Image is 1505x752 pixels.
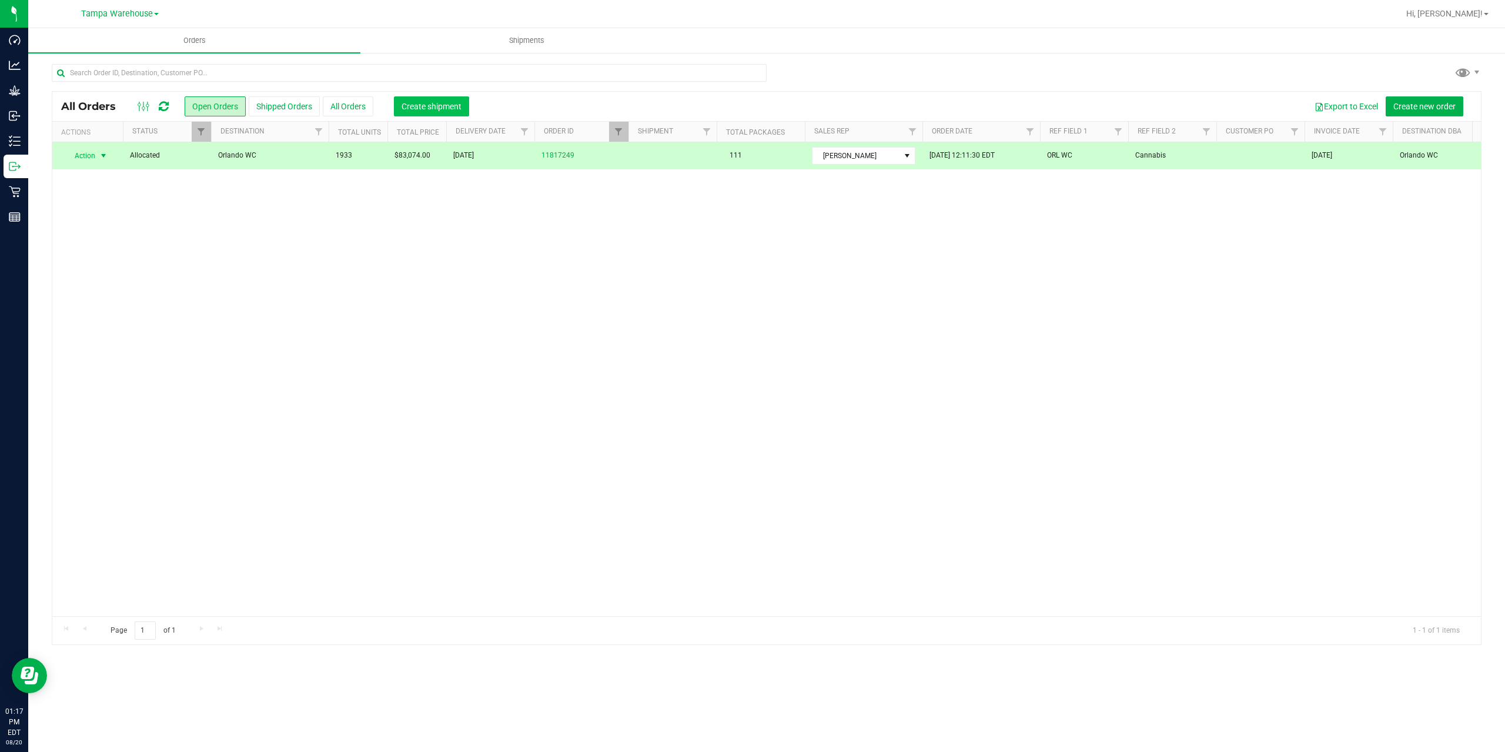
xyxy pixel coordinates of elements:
[515,122,534,142] a: Filter
[360,28,693,53] a: Shipments
[397,128,439,136] a: Total Price
[697,122,717,142] a: Filter
[929,150,995,161] span: [DATE] 12:11:30 EDT
[1047,150,1072,161] span: ORL WC
[394,150,430,161] span: $83,074.00
[394,96,469,116] button: Create shipment
[1386,96,1463,116] button: Create new order
[541,150,574,161] a: 11817249
[9,85,21,96] inline-svg: Grow
[28,28,360,53] a: Orders
[9,135,21,147] inline-svg: Inventory
[1314,127,1360,135] a: Invoice Date
[5,706,23,738] p: 01:17 PM EDT
[132,127,158,135] a: Status
[1285,122,1305,142] a: Filter
[9,34,21,46] inline-svg: Dashboard
[61,128,118,136] div: Actions
[1393,102,1456,111] span: Create new order
[249,96,320,116] button: Shipped Orders
[9,59,21,71] inline-svg: Analytics
[9,110,21,122] inline-svg: Inbound
[5,738,23,747] p: 08/20
[1226,127,1273,135] a: Customer PO
[192,122,211,142] a: Filter
[12,658,47,693] iframe: Resource center
[168,35,222,46] span: Orders
[9,161,21,172] inline-svg: Outbound
[61,100,128,113] span: All Orders
[1021,122,1040,142] a: Filter
[218,150,322,161] span: Orlando WC
[323,96,373,116] button: All Orders
[456,127,506,135] a: Delivery Date
[336,150,352,161] span: 1933
[544,127,574,135] a: Order ID
[402,102,461,111] span: Create shipment
[52,64,767,82] input: Search Order ID, Destination, Customer PO...
[1135,150,1166,161] span: Cannabis
[724,147,748,164] span: 111
[812,148,900,164] span: [PERSON_NAME]
[493,35,560,46] span: Shipments
[96,148,111,164] span: select
[1312,150,1332,161] span: [DATE]
[101,621,185,640] span: Page of 1
[9,211,21,223] inline-svg: Reports
[130,150,204,161] span: Allocated
[135,621,156,640] input: 1
[1403,621,1469,639] span: 1 - 1 of 1 items
[64,148,96,164] span: Action
[726,128,785,136] a: Total Packages
[814,127,850,135] a: Sales Rep
[1307,96,1386,116] button: Export to Excel
[309,122,329,142] a: Filter
[638,127,673,135] a: Shipment
[1049,127,1088,135] a: Ref Field 1
[1400,150,1503,161] span: Orlando WC
[1109,122,1128,142] a: Filter
[903,122,922,142] a: Filter
[609,122,628,142] a: Filter
[1138,127,1176,135] a: Ref Field 2
[220,127,265,135] a: Destination
[453,150,474,161] span: [DATE]
[1402,127,1461,135] a: Destination DBA
[9,186,21,198] inline-svg: Retail
[1197,122,1216,142] a: Filter
[185,96,246,116] button: Open Orders
[81,9,153,19] span: Tampa Warehouse
[1373,122,1393,142] a: Filter
[338,128,381,136] a: Total Units
[932,127,972,135] a: Order Date
[1406,9,1483,18] span: Hi, [PERSON_NAME]!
